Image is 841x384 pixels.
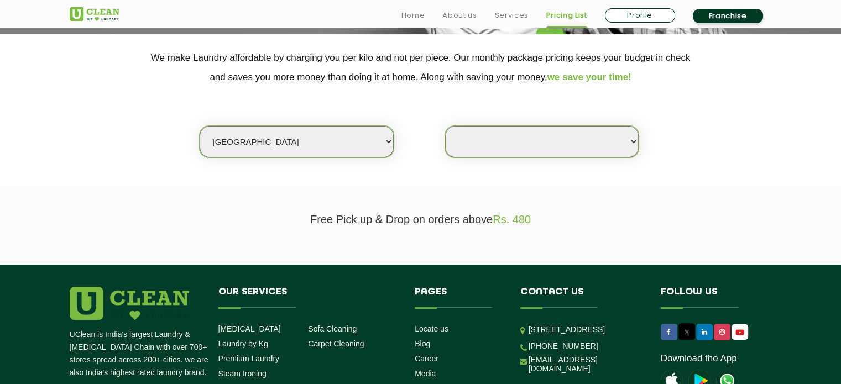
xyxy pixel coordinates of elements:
[70,48,772,87] p: We make Laundry affordable by charging you per kilo and not per piece. Our monthly package pricin...
[70,213,772,226] p: Free Pick up & Drop on orders above
[415,324,448,333] a: Locate us
[415,354,438,363] a: Career
[661,287,758,308] h4: Follow us
[308,339,364,348] a: Carpet Cleaning
[605,8,675,23] a: Profile
[218,369,267,378] a: Steam Ironing
[415,287,504,308] h4: Pages
[218,287,399,308] h4: Our Services
[401,9,425,22] a: Home
[494,9,528,22] a: Services
[218,354,280,363] a: Premium Laundry
[529,355,644,373] a: [EMAIL_ADDRESS][DOMAIN_NAME]
[733,327,747,338] img: UClean Laundry and Dry Cleaning
[520,287,644,308] h4: Contact us
[415,339,430,348] a: Blog
[442,9,477,22] a: About us
[661,353,737,364] a: Download the App
[218,324,281,333] a: [MEDICAL_DATA]
[546,9,587,22] a: Pricing List
[70,7,119,21] img: UClean Laundry and Dry Cleaning
[547,72,631,82] span: we save your time!
[70,328,210,379] p: UClean is India's largest Laundry & [MEDICAL_DATA] Chain with over 700+ stores spread across 200+...
[308,324,357,333] a: Sofa Cleaning
[529,341,598,350] a: [PHONE_NUMBER]
[415,369,436,378] a: Media
[529,323,644,336] p: [STREET_ADDRESS]
[70,287,189,320] img: logo.png
[693,9,763,23] a: Franchise
[493,213,531,225] span: Rs. 480
[218,339,268,348] a: Laundry by Kg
